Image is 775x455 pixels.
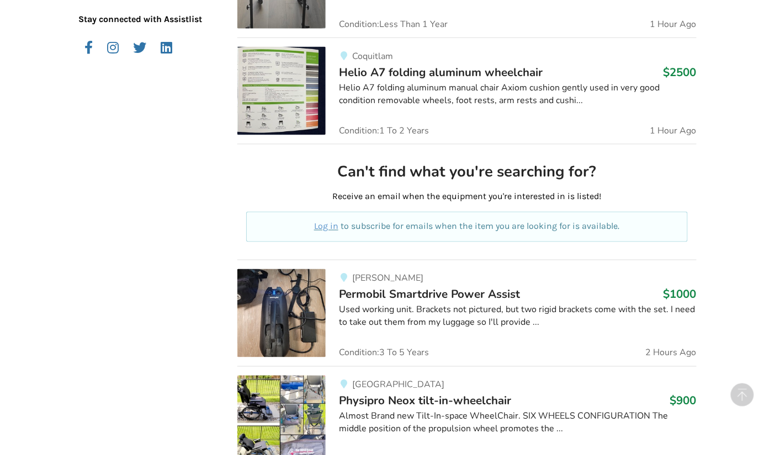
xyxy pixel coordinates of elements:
img: mobility-permobil smartdrive power assist [237,269,326,357]
a: mobility-helio a7 folding aluminum wheelchairCoquitlamHelio A7 folding aluminum wheelchair$2500He... [237,38,696,144]
span: Coquitlam [352,50,393,62]
a: Log in [314,221,338,232]
h3: $2500 [663,65,697,79]
span: Condition: Less Than 1 Year [339,20,448,29]
img: mobility-helio a7 folding aluminum wheelchair [237,47,326,135]
span: [PERSON_NAME] [352,272,423,285]
span: Physipro Neox tilt-in-wheelchair [339,393,511,409]
h3: $1000 [663,287,697,302]
span: Condition: 1 To 2 Years [339,126,429,135]
div: Almost Brand new Tilt-In-space WheelChair. SIX WHEELS CONFIGURATION The middle position of the pr... [339,410,696,436]
a: mobility-permobil smartdrive power assist[PERSON_NAME]Permobil Smartdrive Power Assist$1000Used w... [237,260,696,366]
p: to subscribe for emails when the item you are looking for is available. [259,221,674,233]
h3: $900 [670,394,697,408]
span: Condition: 3 To 5 Years [339,349,429,357]
span: 2 Hours Ago [646,349,697,357]
div: Helio A7 folding aluminum manual chair Axiom cushion gently used in very good condition removable... [339,82,696,107]
span: Helio A7 folding aluminum wheelchair [339,65,543,80]
h2: Can't find what you're searching for? [246,162,687,181]
p: Receive an email when the equipment you're interested in is listed! [246,190,687,203]
span: 1 Hour Ago [650,126,697,135]
div: Used working unit. Brackets not pictured, but two rigid brackets come with the set. I need to tak... [339,304,696,329]
span: Permobil Smartdrive Power Assist [339,287,520,302]
span: 1 Hour Ago [650,20,697,29]
span: [GEOGRAPHIC_DATA] [352,379,444,391]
